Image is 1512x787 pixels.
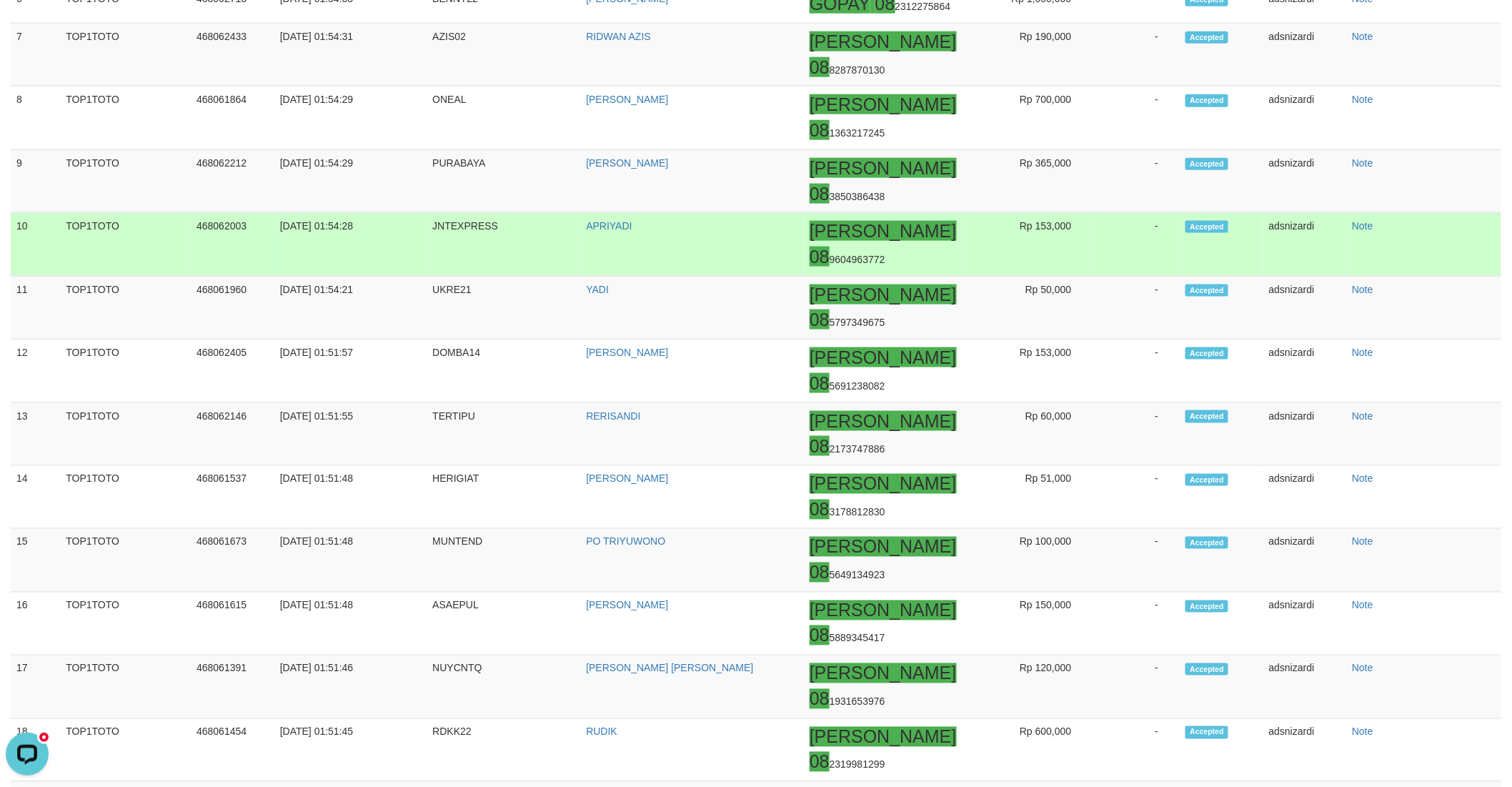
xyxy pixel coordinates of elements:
ah_el_jm_1756146672679: 08 [810,500,830,520]
a: APRIYADI [586,220,632,232]
td: - [1093,655,1180,718]
a: Note [1352,157,1373,169]
td: - [1093,529,1180,592]
td: TERTIPU [427,402,580,465]
a: Note [1352,94,1373,105]
td: adsnizardi [1263,718,1347,781]
ah_el_jm_1756146672679: 08 [810,625,830,645]
td: - [1093,592,1180,655]
td: adsnizardi [1263,24,1347,86]
a: [PERSON_NAME] [586,600,668,611]
span: Copy 085691238082 to clipboard [810,380,885,392]
ah_el_jm_1756146672679: 08 [810,310,830,330]
td: 18 [11,718,60,781]
a: [PERSON_NAME] [586,157,668,169]
td: adsnizardi [1263,592,1347,655]
ah_el_jm_1756146672679: 08 [810,752,830,772]
ah_el_jm_1756146672679: 08 [810,120,830,140]
td: TOP1TOTO [60,655,191,718]
a: Note [1352,473,1373,485]
td: [DATE] 01:54:21 [274,276,427,339]
span: Copy 082173747886 to clipboard [810,443,885,455]
span: Accepted [1185,600,1228,613]
ah_el_jm_1756146672679: 08 [810,563,830,583]
span: Accepted [1185,31,1228,44]
td: HERIGIAT [427,465,580,528]
td: TOP1TOTO [60,340,191,402]
td: TOP1TOTO [60,529,191,592]
td: Rp 51,000 [963,465,1093,528]
td: TOP1TOTO [60,402,191,465]
td: adsnizardi [1263,86,1347,149]
td: [DATE] 01:54:31 [274,24,427,86]
td: Rp 100,000 [963,529,1093,592]
td: TOP1TOTO [60,465,191,528]
td: 468062146 [191,402,274,465]
a: YADI [586,284,609,295]
a: RIDWAN AZIS [586,31,651,42]
a: Note [1352,347,1373,358]
td: 468061615 [191,592,274,655]
td: 12 [11,340,60,402]
td: - [1093,276,1180,339]
td: - [1093,86,1180,149]
td: 468062212 [191,149,274,212]
a: RERISANDI [586,410,640,422]
a: RUDIK [586,726,617,738]
a: Note [1352,284,1373,295]
span: Accepted [1185,94,1228,107]
button: Open LiveChat chat widget [6,6,49,49]
td: TOP1TOTO [60,276,191,339]
td: - [1093,402,1180,465]
td: 7 [11,24,60,86]
span: Copy 085889345417 to clipboard [810,633,885,644]
td: Rp 120,000 [963,655,1093,718]
ah_el_jm_1756146672679: [PERSON_NAME] [810,537,957,557]
td: [DATE] 01:54:28 [274,213,427,276]
span: Accepted [1185,221,1228,233]
ah_el_jm_1756146672679: 08 [810,57,830,77]
td: adsnizardi [1263,340,1347,402]
td: TOP1TOTO [60,24,191,86]
td: 15 [11,529,60,592]
td: 8 [11,86,60,149]
a: [PERSON_NAME] [PERSON_NAME] [586,663,753,674]
span: Copy 081931653976 to clipboard [810,696,885,708]
div: new message indicator [37,4,51,17]
span: Accepted [1185,284,1228,297]
ah_el_jm_1756146672679: [PERSON_NAME] [810,158,957,178]
span: Copy 089604963772 to clipboard [810,254,885,265]
td: - [1093,213,1180,276]
ah_el_jm_1756146672679: 08 [810,247,830,267]
span: Accepted [1185,663,1228,675]
ah_el_jm_1756146672679: [PERSON_NAME] [810,411,957,431]
ah_el_jm_1756146672679: [PERSON_NAME] [810,347,957,367]
ah_el_jm_1756146672679: 08 [810,184,830,204]
a: Note [1352,410,1373,422]
td: 468061454 [191,718,274,781]
td: 468061537 [191,465,274,528]
ah_el_jm_1756146672679: 08 [810,373,830,393]
td: Rp 190,000 [963,24,1093,86]
td: 468061864 [191,86,274,149]
td: [DATE] 01:54:29 [274,149,427,212]
ah_el_jm_1756146672679: [PERSON_NAME] [810,600,957,620]
td: 468062433 [191,24,274,86]
td: - [1093,465,1180,528]
td: adsnizardi [1263,465,1347,528]
span: Accepted [1185,726,1228,738]
span: Copy 083178812830 to clipboard [810,507,885,518]
td: RDKK22 [427,718,580,781]
td: TOP1TOTO [60,213,191,276]
a: Note [1352,220,1373,232]
td: Rp 153,000 [963,213,1093,276]
td: adsnizardi [1263,276,1347,339]
ah_el_jm_1756146672679: [PERSON_NAME] [810,474,957,494]
td: adsnizardi [1263,149,1347,212]
td: 13 [11,402,60,465]
span: Accepted [1185,158,1228,170]
a: Note [1352,536,1373,548]
td: [DATE] 01:51:55 [274,402,427,465]
td: 11 [11,276,60,339]
td: ONEAL [427,86,580,149]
